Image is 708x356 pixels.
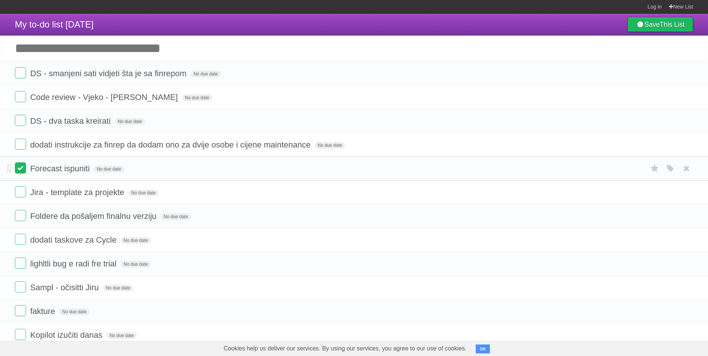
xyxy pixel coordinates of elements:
[476,344,490,353] button: OK
[30,211,158,221] span: Foldere da pošaljem finalnu verziju
[216,341,474,356] span: Cookies help us deliver our services. By using our services, you agree to our use of cookies.
[103,285,133,291] span: No due date
[30,164,91,173] span: Forecast ispuniti
[107,332,137,339] span: No due date
[315,142,345,149] span: No due date
[648,162,662,175] label: Star task
[15,281,26,292] label: Done
[15,210,26,221] label: Done
[30,188,126,197] span: Jira - template za projekte
[30,140,313,149] span: dodati instrukcije za finrep da dodam ono za dvije osobe i cijene maintenance
[15,329,26,340] label: Done
[59,308,90,315] span: No due date
[115,118,145,125] span: No due date
[15,67,26,78] label: Done
[128,190,158,196] span: No due date
[30,283,101,292] span: Sampl - očisitti Jiru
[15,115,26,126] label: Done
[121,237,151,244] span: No due date
[15,186,26,197] label: Done
[15,162,26,174] label: Done
[30,307,57,316] span: fakture
[191,71,221,77] span: No due date
[15,91,26,102] label: Done
[94,166,124,172] span: No due date
[30,93,180,102] span: Code review - Vjeko - [PERSON_NAME]
[30,69,188,78] span: DS - smanjeni sati vidjeti šta je sa finrepom
[15,234,26,245] label: Done
[30,116,112,126] span: DS - dva taska kreirati
[15,139,26,150] label: Done
[182,94,212,101] span: No due date
[121,261,151,268] span: No due date
[161,213,191,220] span: No due date
[627,17,693,32] a: SaveThis List
[15,305,26,316] label: Done
[15,258,26,269] label: Done
[30,235,118,245] span: dodati taskove za Cycle
[660,21,685,28] b: This List
[30,259,118,268] span: lighltli bug e radi fre trial
[15,19,94,29] span: My to-do list [DATE]
[30,330,104,340] span: Kopilot izučiti danas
